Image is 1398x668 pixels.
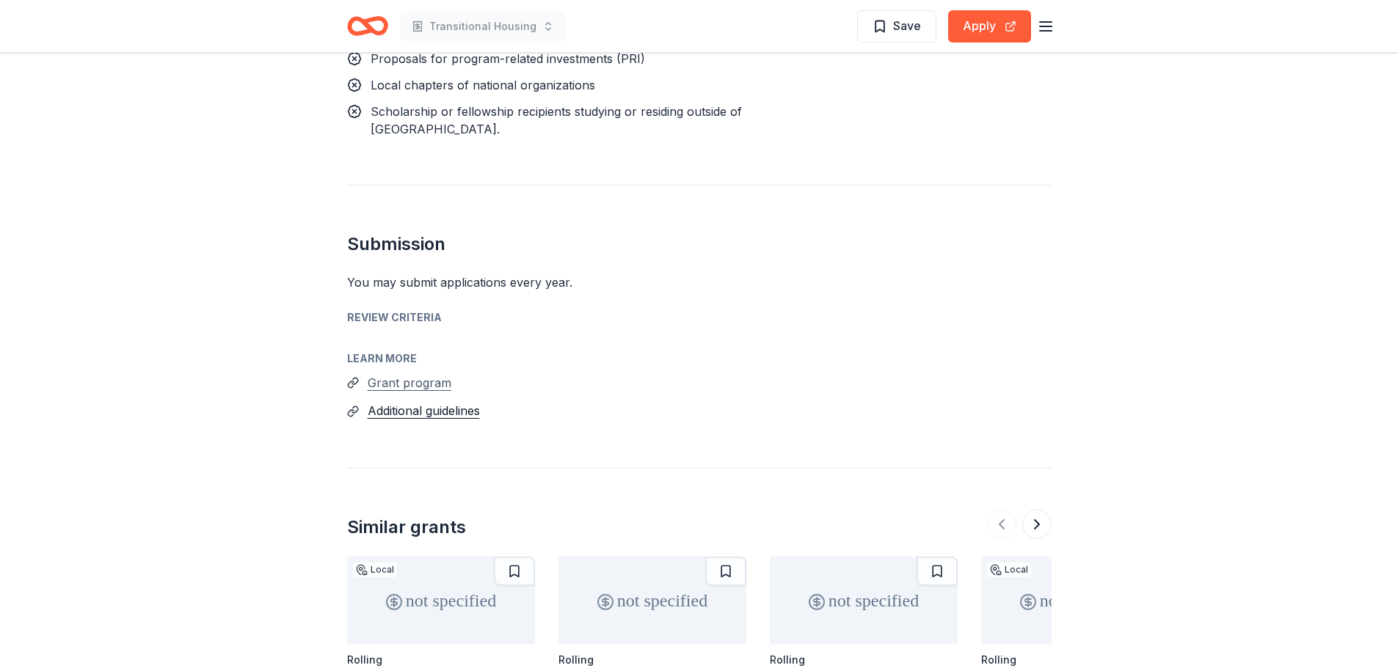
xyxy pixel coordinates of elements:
[981,557,1169,645] div: not specified
[770,557,958,645] div: not specified
[371,78,595,92] span: Local chapters of national organizations
[347,274,1052,291] div: You may submit applications every year .
[429,18,536,35] span: Transitional Housing
[987,562,1031,577] div: Local
[981,653,1016,666] div: Rolling
[368,373,451,392] button: Grant program
[347,653,382,666] div: Rolling
[347,515,466,539] div: Similar grants
[400,12,566,41] button: Transitional Housing
[347,557,535,645] div: not specified
[371,104,742,136] span: Scholarship or fellowship recipients studying or residing outside of [GEOGRAPHIC_DATA].
[371,51,645,66] span: Proposals for program-related investments (PRI)
[347,309,1052,326] div: Review Criteria
[558,653,594,666] div: Rolling
[948,10,1031,43] button: Apply
[893,16,921,35] span: Save
[347,350,1052,367] div: Learn more
[353,562,397,577] div: Local
[347,232,1052,256] h2: Submission
[347,9,388,43] a: Home
[368,401,480,420] button: Additional guidelines
[857,10,936,43] button: Save
[558,557,746,645] div: not specified
[770,653,805,666] div: Rolling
